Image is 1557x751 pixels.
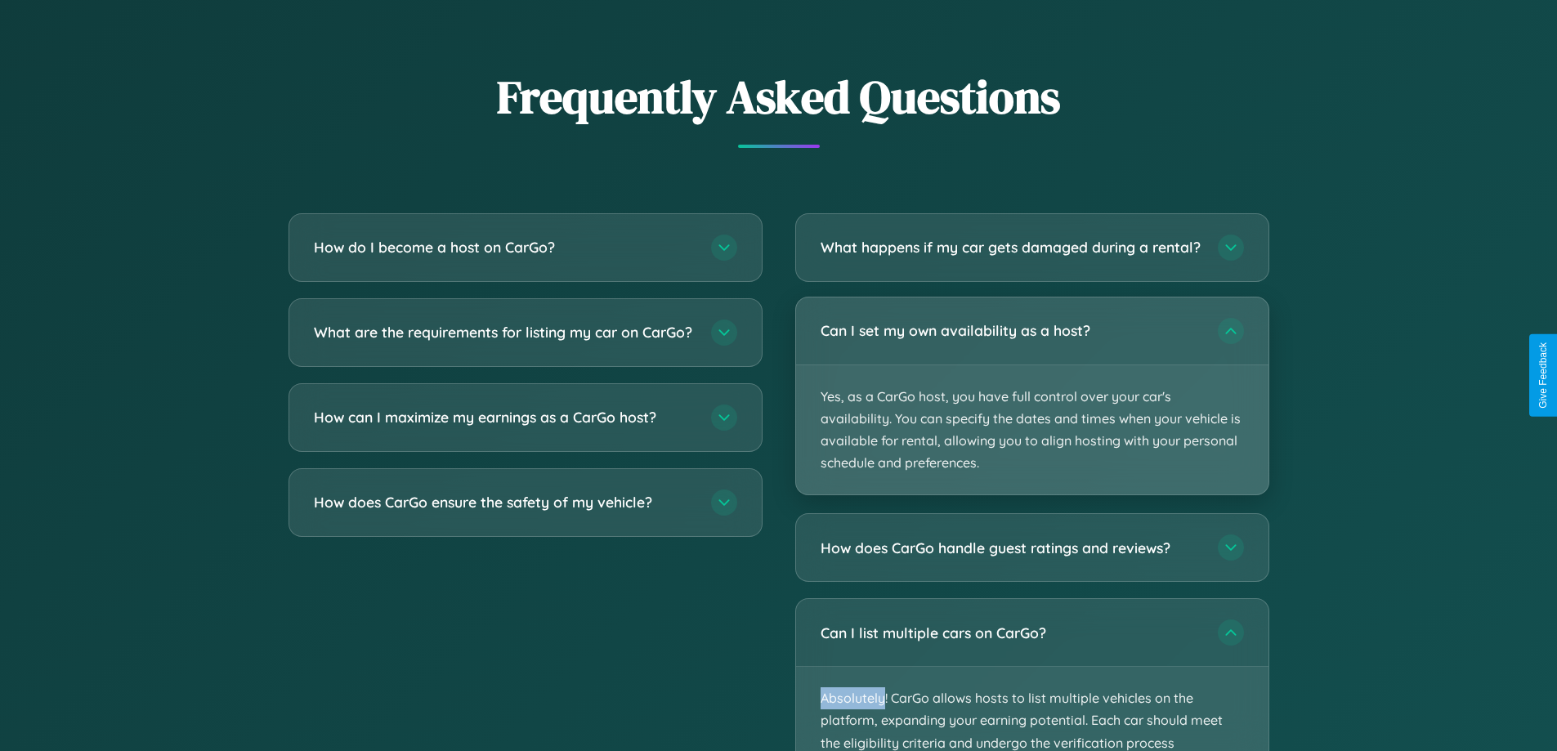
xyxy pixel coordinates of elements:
h3: How does CarGo ensure the safety of my vehicle? [314,492,695,512]
div: Give Feedback [1537,342,1549,409]
h3: What happens if my car gets damaged during a rental? [821,237,1201,257]
h3: What are the requirements for listing my car on CarGo? [314,322,695,342]
h3: How does CarGo handle guest ratings and reviews? [821,538,1201,558]
p: Yes, as a CarGo host, you have full control over your car's availability. You can specify the dat... [796,365,1268,495]
h3: Can I list multiple cars on CarGo? [821,623,1201,643]
h2: Frequently Asked Questions [289,65,1269,128]
h3: How can I maximize my earnings as a CarGo host? [314,407,695,427]
h3: Can I set my own availability as a host? [821,320,1201,341]
h3: How do I become a host on CarGo? [314,237,695,257]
